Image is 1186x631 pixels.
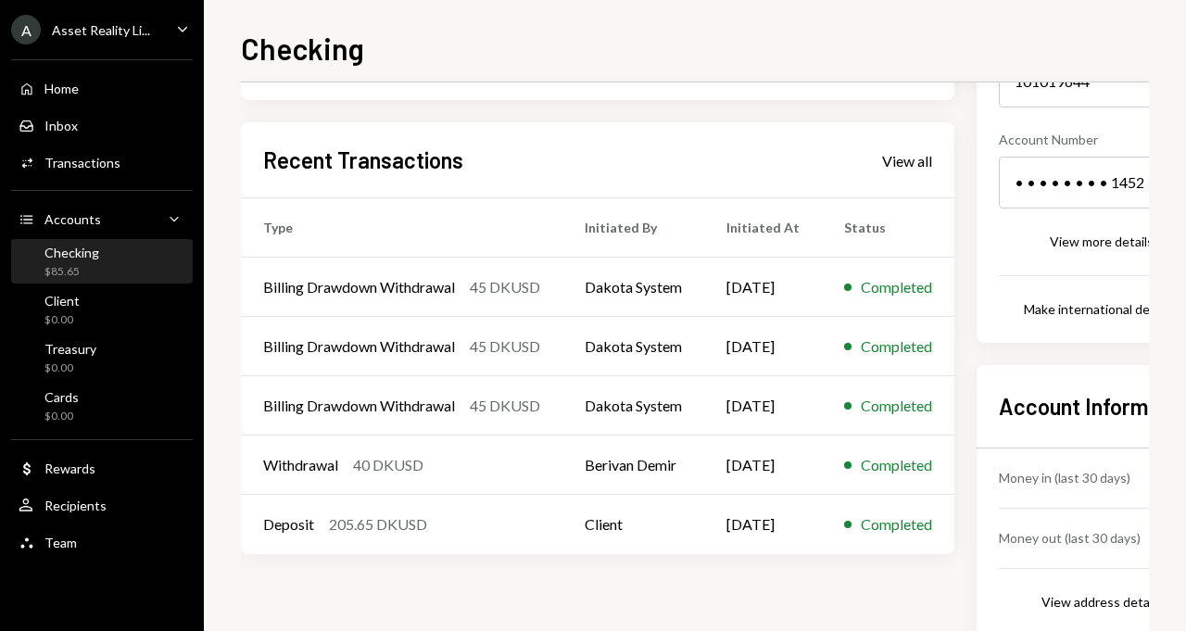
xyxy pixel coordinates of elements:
[562,376,704,435] td: Dakota System
[52,22,150,38] div: Asset Reality Li...
[882,150,932,170] a: View all
[44,245,99,260] div: Checking
[11,384,193,428] a: Cards$0.00
[562,435,704,495] td: Berivan Demir
[704,258,822,317] td: [DATE]
[882,152,932,170] div: View all
[11,71,193,105] a: Home
[44,293,80,309] div: Client
[861,276,932,298] div: Completed
[44,498,107,513] div: Recipients
[11,15,41,44] div: A
[470,395,540,417] div: 45 DKUSD
[11,287,193,332] a: Client$0.00
[999,528,1141,548] div: Money out (last 30 days)
[44,81,79,96] div: Home
[11,451,193,485] a: Rewards
[353,454,423,476] div: 40 DKUSD
[44,535,77,550] div: Team
[562,495,704,554] td: Client
[44,155,120,170] div: Transactions
[241,198,562,258] th: Type
[44,341,96,357] div: Treasury
[704,376,822,435] td: [DATE]
[1041,594,1162,610] div: View address details
[704,495,822,554] td: [DATE]
[861,454,932,476] div: Completed
[704,435,822,495] td: [DATE]
[1050,233,1154,249] div: View more details
[999,468,1130,487] div: Money in (last 30 days)
[241,30,364,67] h1: Checking
[861,395,932,417] div: Completed
[44,312,80,328] div: $0.00
[470,276,540,298] div: 45 DKUSD
[263,395,455,417] div: Billing Drawdown Withdrawal
[562,258,704,317] td: Dakota System
[704,317,822,376] td: [DATE]
[704,198,822,258] th: Initiated At
[329,513,427,536] div: 205.65 DKUSD
[470,335,540,358] div: 45 DKUSD
[562,317,704,376] td: Dakota System
[44,118,78,133] div: Inbox
[1041,593,1184,613] button: View address details
[562,198,704,258] th: Initiated By
[11,108,193,142] a: Inbox
[11,335,193,380] a: Treasury$0.00
[44,461,95,476] div: Rewards
[11,488,193,522] a: Recipients
[263,276,455,298] div: Billing Drawdown Withdrawal
[1050,233,1176,253] button: View more details
[263,513,314,536] div: Deposit
[263,454,338,476] div: Withdrawal
[861,513,932,536] div: Completed
[44,409,79,424] div: $0.00
[11,202,193,235] a: Accounts
[11,525,193,559] a: Team
[861,335,932,358] div: Completed
[11,145,193,179] a: Transactions
[822,198,954,258] th: Status
[44,360,96,376] div: $0.00
[11,239,193,284] a: Checking$85.65
[1024,301,1180,317] div: Make international deposit
[263,145,463,175] h2: Recent Transactions
[44,264,99,280] div: $85.65
[263,335,455,358] div: Billing Drawdown Withdrawal
[44,211,101,227] div: Accounts
[44,389,79,405] div: Cards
